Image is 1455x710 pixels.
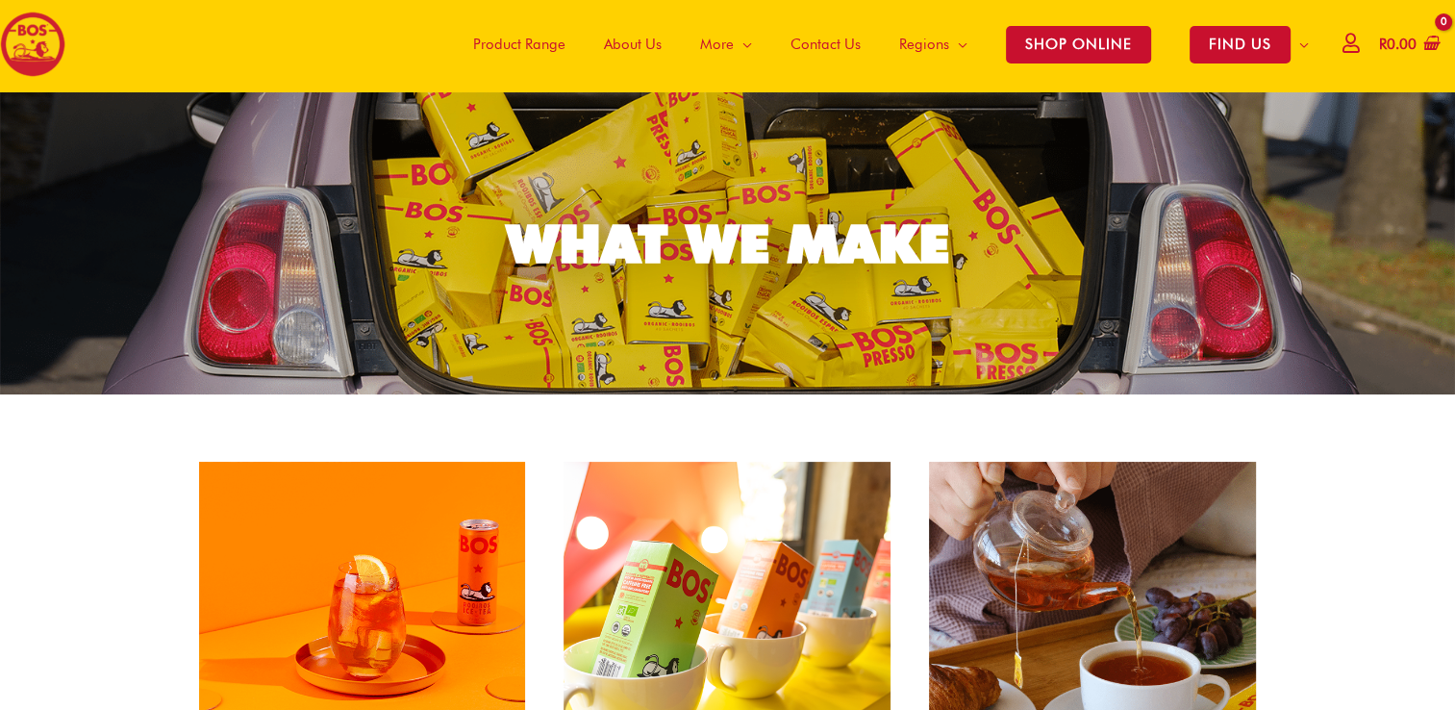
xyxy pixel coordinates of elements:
span: FIND US [1190,26,1291,63]
span: Regions [899,15,949,73]
div: WHAT WE MAKE [507,217,949,270]
span: About Us [604,15,662,73]
span: More [700,15,734,73]
a: View Shopping Cart, empty [1375,23,1441,66]
span: Product Range [473,15,565,73]
span: SHOP ONLINE [1006,26,1151,63]
span: Contact Us [790,15,861,73]
bdi: 0.00 [1379,36,1417,53]
span: R [1379,36,1387,53]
